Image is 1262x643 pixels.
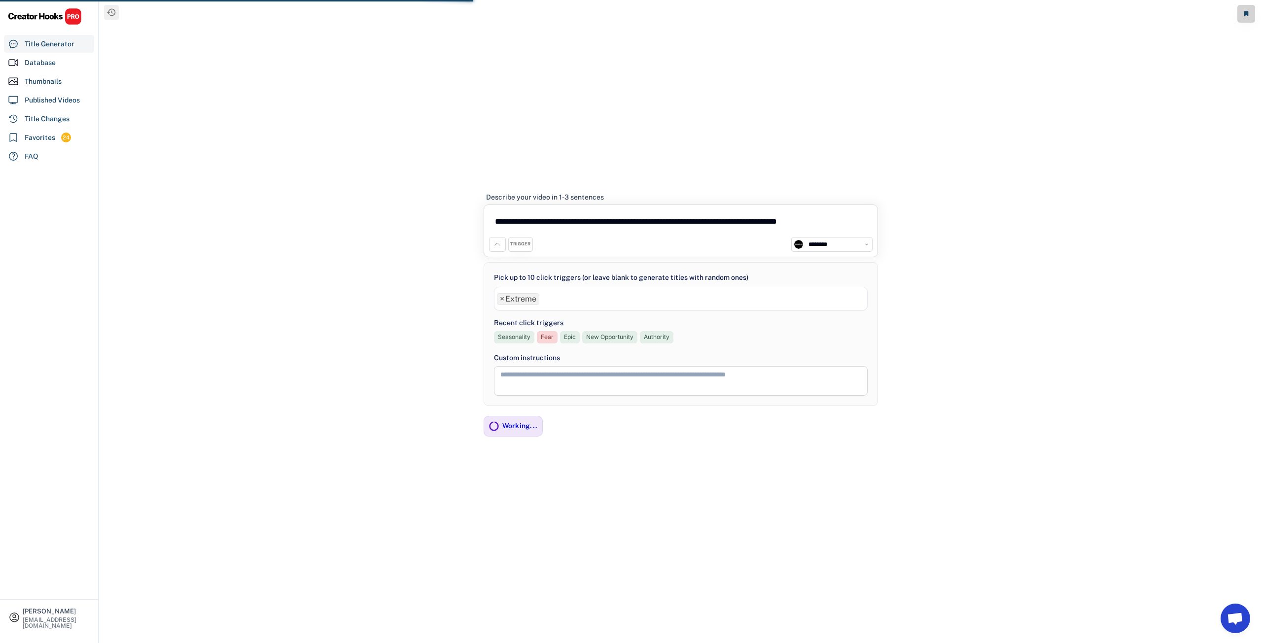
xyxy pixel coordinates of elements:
div: Title Generator [25,39,74,49]
div: Favorites [25,133,55,143]
div: Epic [564,333,576,341]
div: Custom instructions [494,353,868,363]
div: Describe your video in 1-3 sentences [486,193,604,202]
div: TRIGGER [510,241,530,247]
div: Authority [644,333,669,341]
div: Database [25,58,56,68]
div: Working... [502,421,538,430]
span: × [500,295,504,303]
div: Fear [541,333,554,341]
div: [PERSON_NAME] [23,608,90,614]
div: [EMAIL_ADDRESS][DOMAIN_NAME] [23,617,90,629]
div: Recent click triggers [494,318,563,328]
div: Published Videos [25,95,80,105]
img: CHPRO%20Logo.svg [8,8,82,25]
div: New Opportunity [586,333,633,341]
div: Seasonality [498,333,530,341]
div: Title Changes [25,114,70,124]
a: Open chat [1221,604,1250,633]
div: Thumbnails [25,76,62,87]
img: channels4_profile.jpg [794,240,803,249]
div: Pick up to 10 click triggers (or leave blank to generate titles with random ones) [494,272,748,283]
li: Extreme [497,293,539,305]
div: FAQ [25,151,38,162]
div: 24 [61,134,71,142]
